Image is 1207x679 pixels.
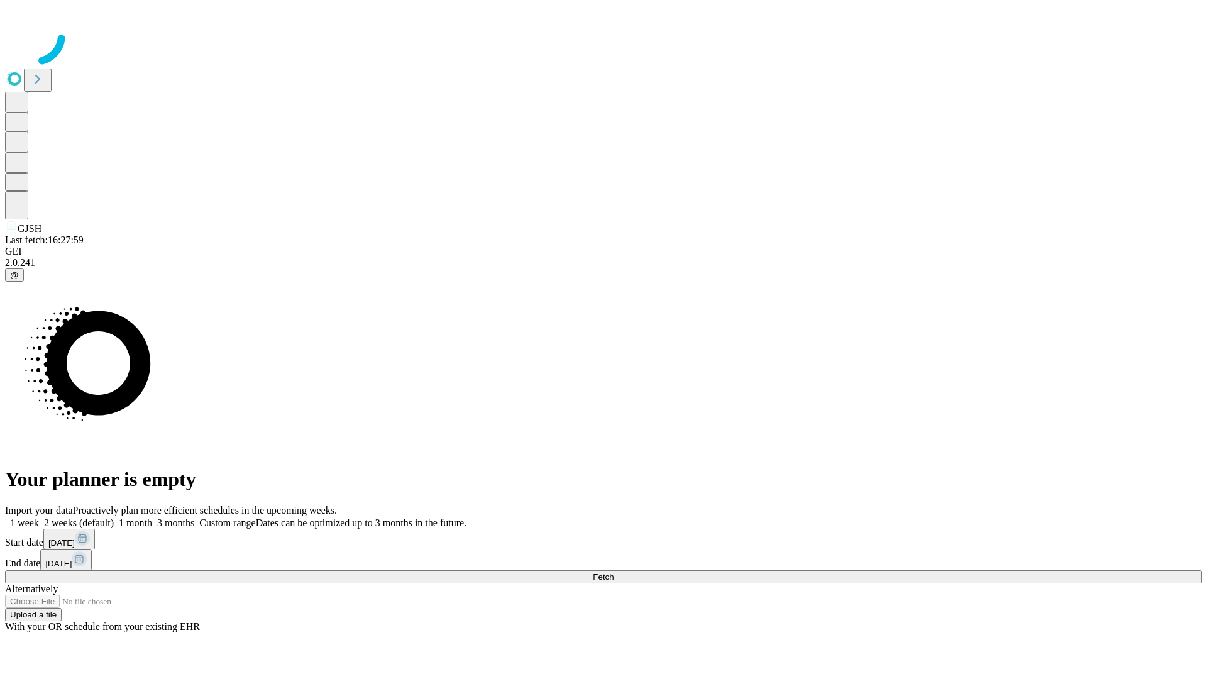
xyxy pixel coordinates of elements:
[10,517,39,528] span: 1 week
[5,235,84,245] span: Last fetch: 16:27:59
[5,529,1202,549] div: Start date
[593,572,614,582] span: Fetch
[73,505,337,516] span: Proactively plan more efficient schedules in the upcoming weeks.
[5,608,62,621] button: Upload a file
[5,549,1202,570] div: End date
[157,517,194,528] span: 3 months
[18,223,41,234] span: GJSH
[256,517,466,528] span: Dates can be optimized up to 3 months in the future.
[5,570,1202,583] button: Fetch
[5,505,73,516] span: Import your data
[5,268,24,282] button: @
[45,559,72,568] span: [DATE]
[10,270,19,280] span: @
[5,257,1202,268] div: 2.0.241
[44,517,114,528] span: 2 weeks (default)
[5,468,1202,491] h1: Your planner is empty
[43,529,95,549] button: [DATE]
[40,549,92,570] button: [DATE]
[119,517,152,528] span: 1 month
[5,583,58,594] span: Alternatively
[48,538,75,548] span: [DATE]
[199,517,255,528] span: Custom range
[5,246,1202,257] div: GEI
[5,621,200,632] span: With your OR schedule from your existing EHR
